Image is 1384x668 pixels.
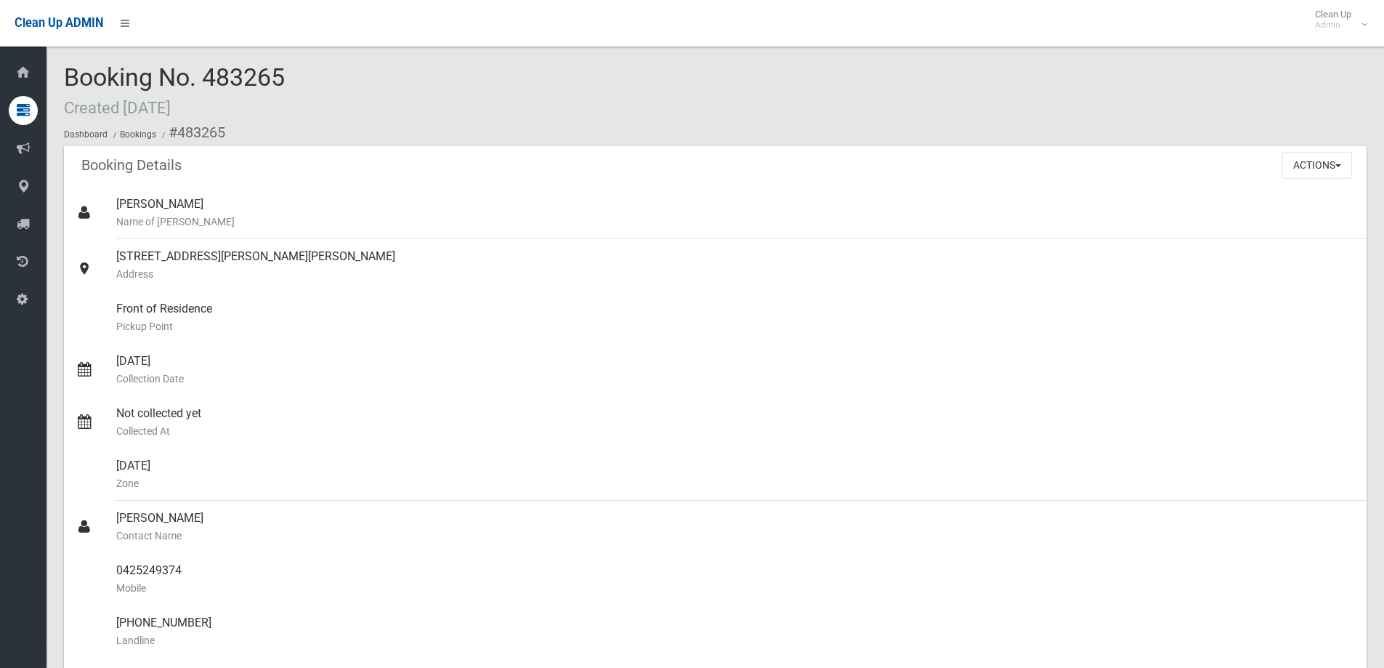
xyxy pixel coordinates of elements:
small: Created [DATE] [64,98,171,117]
div: [PERSON_NAME] [116,501,1355,553]
div: Front of Residence [116,291,1355,344]
div: 0425249374 [116,553,1355,605]
small: Collection Date [116,370,1355,387]
small: Collected At [116,422,1355,440]
div: [PHONE_NUMBER] [116,605,1355,658]
a: Bookings [120,129,156,140]
span: Clean Up ADMIN [15,16,103,30]
span: Clean Up [1308,9,1366,31]
small: Admin [1315,20,1351,31]
div: Not collected yet [116,396,1355,448]
header: Booking Details [64,151,199,180]
button: Actions [1282,152,1352,179]
small: Contact Name [116,527,1355,544]
small: Mobile [116,579,1355,597]
small: Zone [116,475,1355,492]
li: #483265 [158,119,225,146]
div: [DATE] [116,448,1355,501]
small: Address [116,265,1355,283]
a: Dashboard [64,129,108,140]
small: Landline [116,632,1355,649]
div: [PERSON_NAME] [116,187,1355,239]
small: Name of [PERSON_NAME] [116,213,1355,230]
div: [STREET_ADDRESS][PERSON_NAME][PERSON_NAME] [116,239,1355,291]
div: [DATE] [116,344,1355,396]
small: Pickup Point [116,318,1355,335]
span: Booking No. 483265 [64,63,285,119]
